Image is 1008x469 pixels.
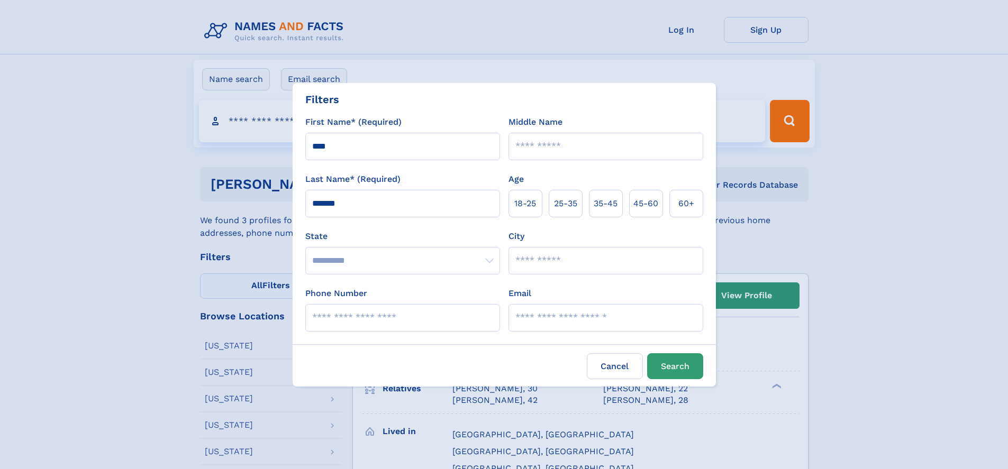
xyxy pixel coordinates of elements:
[554,197,577,210] span: 25‑35
[647,353,703,379] button: Search
[594,197,617,210] span: 35‑45
[508,230,524,243] label: City
[508,116,562,128] label: Middle Name
[678,197,694,210] span: 60+
[305,116,402,128] label: First Name* (Required)
[305,230,500,243] label: State
[305,173,401,186] label: Last Name* (Required)
[305,91,339,107] div: Filters
[587,353,643,379] label: Cancel
[508,287,531,300] label: Email
[305,287,367,300] label: Phone Number
[514,197,536,210] span: 18‑25
[633,197,658,210] span: 45‑60
[508,173,524,186] label: Age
